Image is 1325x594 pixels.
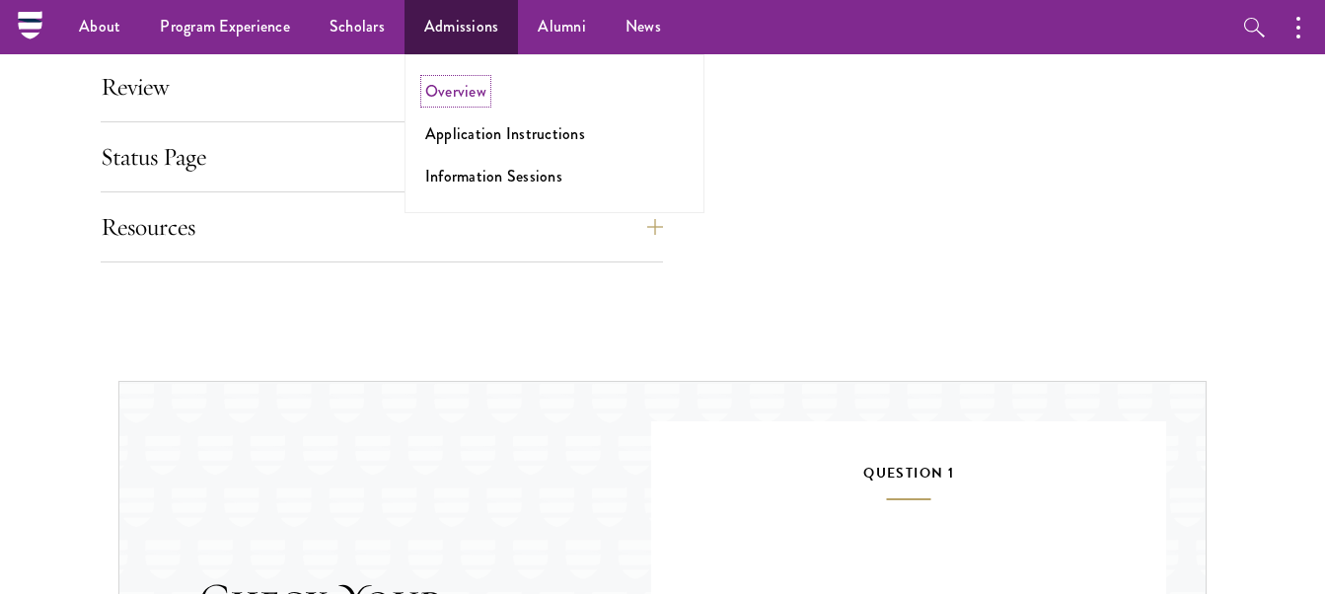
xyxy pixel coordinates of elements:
h5: Question 1 [710,461,1107,500]
a: Application Instructions [425,122,585,145]
button: Status Page [101,133,663,181]
a: Information Sessions [425,165,562,187]
a: Overview [425,80,486,103]
button: Review [101,63,663,111]
button: Resources [101,203,663,251]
